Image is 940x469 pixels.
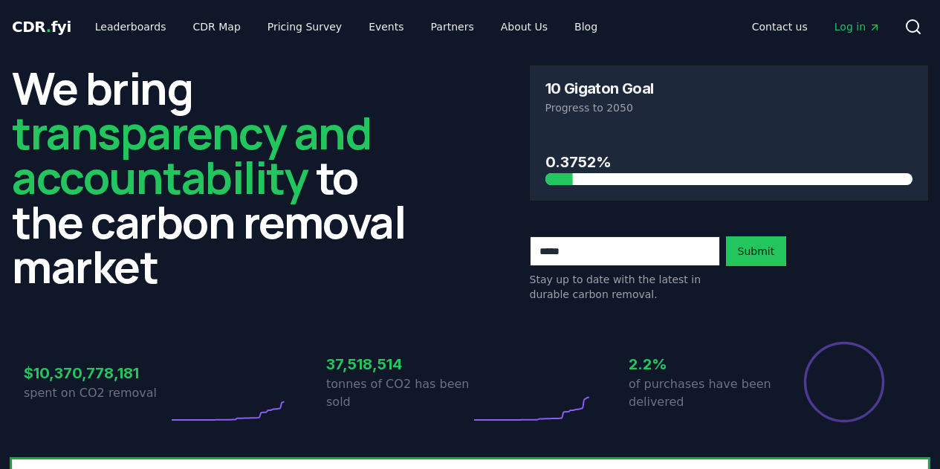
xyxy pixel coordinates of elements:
[256,13,354,40] a: Pricing Survey
[545,81,654,96] h3: 10 Gigaton Goal
[24,384,168,402] p: spent on CO2 removal
[326,353,470,375] h3: 37,518,514
[24,362,168,384] h3: $10,370,778,181
[545,151,913,173] h3: 0.3752%
[181,13,253,40] a: CDR Map
[326,375,470,411] p: tonnes of CO2 has been sold
[834,19,881,34] span: Log in
[740,13,820,40] a: Contact us
[740,13,892,40] nav: Main
[489,13,560,40] a: About Us
[629,353,773,375] h3: 2.2%
[357,13,415,40] a: Events
[803,340,886,424] div: Percentage of sales delivered
[46,18,51,36] span: .
[823,13,892,40] a: Log in
[545,100,913,115] p: Progress to 2050
[563,13,609,40] a: Blog
[629,375,773,411] p: of purchases have been delivered
[83,13,178,40] a: Leaderboards
[419,13,486,40] a: Partners
[726,236,787,266] button: Submit
[83,13,609,40] nav: Main
[530,272,720,302] p: Stay up to date with the latest in durable carbon removal.
[12,16,71,37] a: CDR.fyi
[12,18,71,36] span: CDR fyi
[12,102,371,207] span: transparency and accountability
[12,65,411,288] h2: We bring to the carbon removal market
